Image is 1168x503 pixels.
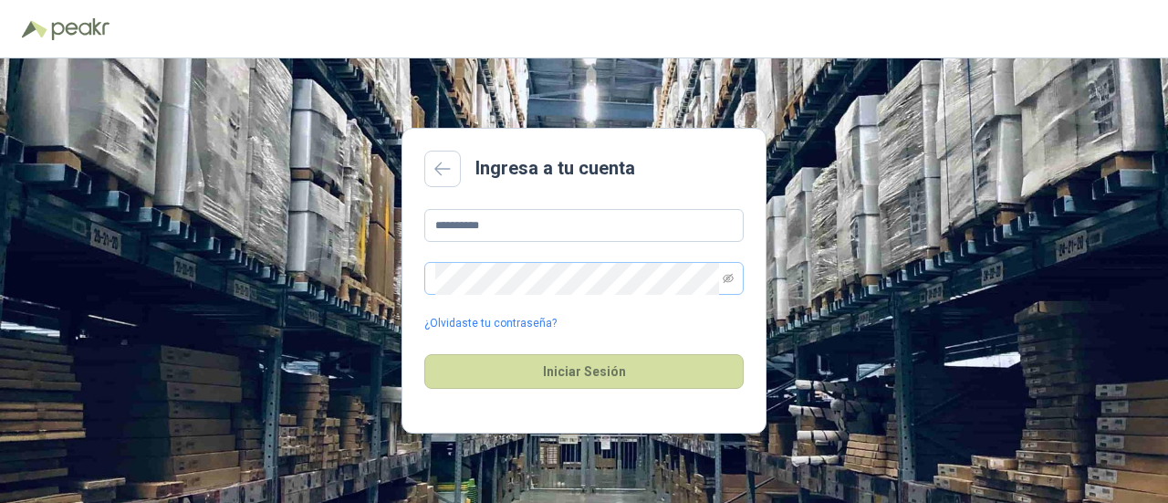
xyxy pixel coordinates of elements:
button: Iniciar Sesión [424,354,744,389]
span: eye-invisible [723,273,734,284]
img: Logo [22,20,47,38]
img: Peakr [51,18,109,40]
a: ¿Olvidaste tu contraseña? [424,315,557,332]
h2: Ingresa a tu cuenta [475,154,635,183]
